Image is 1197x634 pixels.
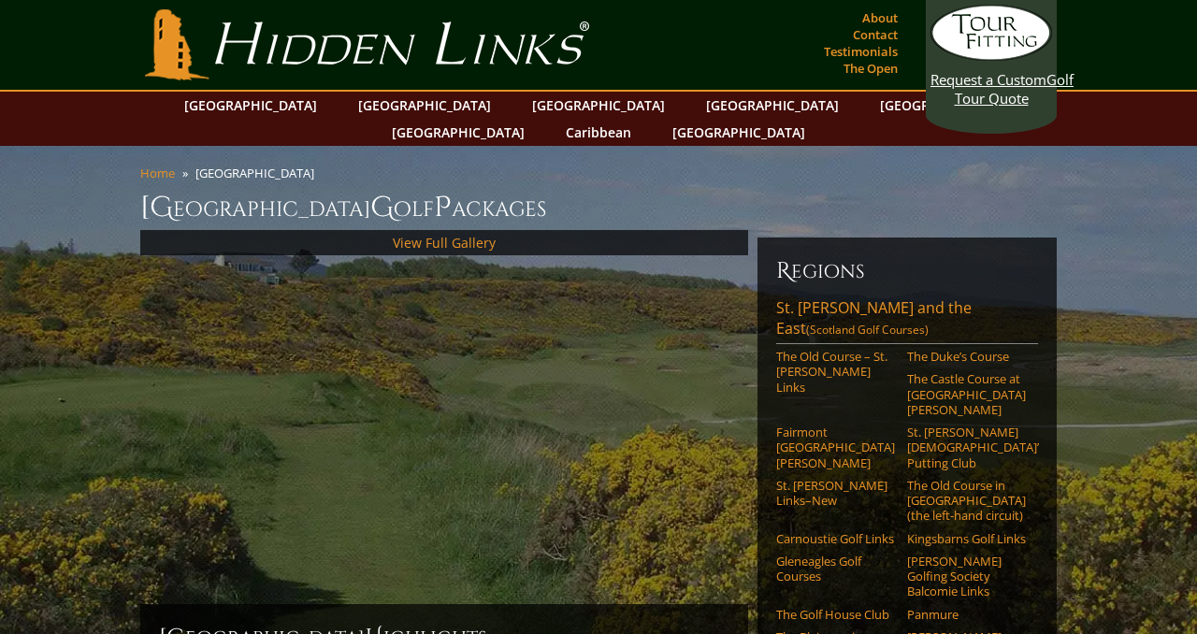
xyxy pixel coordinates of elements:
a: View Full Gallery [393,234,496,252]
a: [GEOGRAPHIC_DATA] [175,92,326,119]
a: Fairmont [GEOGRAPHIC_DATA][PERSON_NAME] [776,425,895,470]
span: P [434,189,452,226]
a: [GEOGRAPHIC_DATA] [663,119,815,146]
a: The Old Course in [GEOGRAPHIC_DATA] (the left-hand circuit) [907,478,1026,524]
a: St. [PERSON_NAME] Links–New [776,478,895,509]
a: About [858,5,902,31]
a: The Open [839,55,902,81]
span: G [370,189,394,226]
a: Caribbean [556,119,641,146]
a: Gleneagles Golf Courses [776,554,895,584]
a: The Golf House Club [776,607,895,622]
a: Request a CustomGolf Tour Quote [930,5,1052,108]
a: Carnoustie Golf Links [776,531,895,546]
a: [GEOGRAPHIC_DATA] [349,92,500,119]
span: Request a Custom [930,70,1046,89]
a: Home [140,165,175,181]
a: Testimonials [819,38,902,65]
a: [GEOGRAPHIC_DATA] [523,92,674,119]
a: The Duke’s Course [907,349,1026,364]
a: St. [PERSON_NAME] [DEMOGRAPHIC_DATA]’ Putting Club [907,425,1026,470]
a: St. [PERSON_NAME] and the East(Scotland Golf Courses) [776,297,1038,344]
a: Contact [848,22,902,48]
a: [GEOGRAPHIC_DATA] [697,92,848,119]
a: Panmure [907,607,1026,622]
h6: Regions [776,256,1038,286]
a: The Castle Course at [GEOGRAPHIC_DATA][PERSON_NAME] [907,371,1026,417]
a: [GEOGRAPHIC_DATA] [871,92,1022,119]
span: (Scotland Golf Courses) [806,322,929,338]
a: Kingsbarns Golf Links [907,531,1026,546]
a: [PERSON_NAME] Golfing Society Balcomie Links [907,554,1026,599]
li: [GEOGRAPHIC_DATA] [195,165,322,181]
a: The Old Course – St. [PERSON_NAME] Links [776,349,895,395]
a: [GEOGRAPHIC_DATA] [382,119,534,146]
h1: [GEOGRAPHIC_DATA] olf ackages [140,189,1057,226]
